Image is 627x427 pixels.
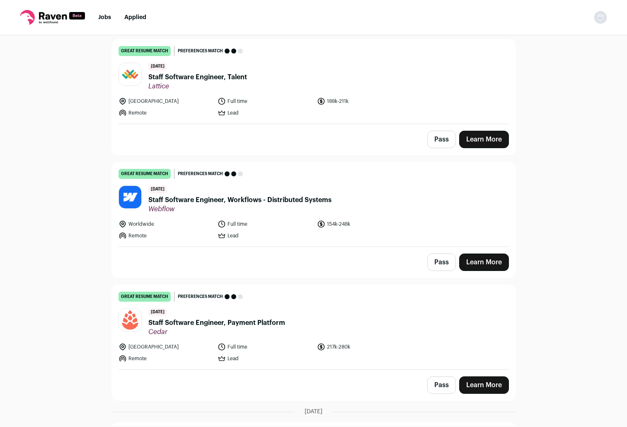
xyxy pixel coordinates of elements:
[218,354,312,363] li: Lead
[119,292,171,302] div: great resume match
[178,170,223,178] span: Preferences match
[218,220,312,228] li: Full time
[119,46,171,56] div: great resume match
[427,131,456,148] button: Pass
[124,15,146,20] a: Applied
[305,407,322,416] span: [DATE]
[112,285,516,369] a: great resume match Preferences match [DATE] Staff Software Engineer, Payment Platform Cedar [GEOG...
[459,131,509,148] a: Learn More
[119,354,213,363] li: Remote
[148,308,167,316] span: [DATE]
[317,97,412,105] li: 188k-211k
[594,11,607,24] button: Open dropdown
[317,220,412,228] li: 154k-248k
[148,185,167,193] span: [DATE]
[119,109,213,117] li: Remote
[218,343,312,351] li: Full time
[459,376,509,394] a: Learn More
[119,97,213,105] li: [GEOGRAPHIC_DATA]
[112,39,516,124] a: great resume match Preferences match [DATE] Staff Software Engineer, Talent Lattice [GEOGRAPHIC_D...
[119,309,141,331] img: 9fa0e9a38ece1d0fefaeea44f1cb48c56cf4a9f607a8215fd0ba4cedde620d86.jpg
[178,293,223,301] span: Preferences match
[427,376,456,394] button: Pass
[119,343,213,351] li: [GEOGRAPHIC_DATA]
[148,328,285,336] span: Cedar
[148,318,285,328] span: Staff Software Engineer, Payment Platform
[317,343,412,351] li: 217k-280k
[148,72,247,82] span: Staff Software Engineer, Talent
[427,254,456,271] button: Pass
[119,63,141,85] img: 1cc5b3d77355fdb7ac793c8aba6fd4495fad855056a8cb9c58856f114bc45c57.jpg
[148,205,332,213] span: Webflow
[218,109,312,117] li: Lead
[594,11,607,24] img: nopic.png
[112,162,516,246] a: great resume match Preferences match [DATE] Staff Software Engineer, Workflows - Distributed Syst...
[98,15,111,20] a: Jobs
[148,195,332,205] span: Staff Software Engineer, Workflows - Distributed Systems
[178,47,223,55] span: Preferences match
[119,186,141,208] img: 889d923000f17f2d5b8911d39fb9df0accfe75cd760460e5f6b5635f7ec2541c.png
[218,232,312,240] li: Lead
[119,232,213,240] li: Remote
[459,254,509,271] a: Learn More
[218,97,312,105] li: Full time
[148,63,167,71] span: [DATE]
[148,82,247,90] span: Lattice
[119,220,213,228] li: Worldwide
[119,169,171,179] div: great resume match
